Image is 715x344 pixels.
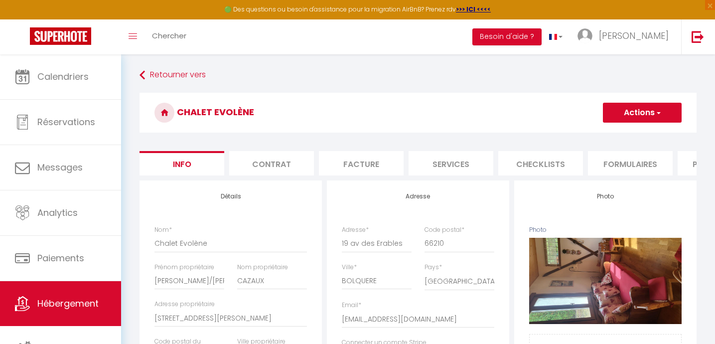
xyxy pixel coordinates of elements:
span: Analytics [37,206,78,219]
h4: Photo [529,193,682,200]
span: Réservations [37,116,95,128]
button: Besoin d'aide ? [472,28,542,45]
span: Calendriers [37,70,89,83]
label: Code postal [425,225,464,235]
button: Actions [603,103,682,123]
span: [PERSON_NAME] [599,29,669,42]
a: >>> ICI <<<< [456,5,491,13]
li: Services [409,151,493,175]
label: Adresse [342,225,369,235]
label: Nom propriétaire [237,263,288,272]
li: Checklists [498,151,583,175]
li: Formulaires [588,151,673,175]
img: Super Booking [30,27,91,45]
a: Chercher [144,19,194,54]
span: Paiements [37,252,84,264]
label: Photo [529,225,547,235]
a: ... [PERSON_NAME] [570,19,681,54]
label: Adresse propriétaire [154,300,215,309]
label: Nom [154,225,172,235]
label: Email [342,301,361,310]
span: Messages [37,161,83,173]
li: Facture [319,151,404,175]
span: Hébergement [37,297,99,310]
img: ... [577,28,592,43]
li: Contrat [229,151,314,175]
h3: Chalet Evolène [140,93,697,133]
label: Pays [425,263,442,272]
span: Chercher [152,30,186,41]
label: Ville [342,263,357,272]
li: Info [140,151,224,175]
label: Prénom propriétaire [154,263,214,272]
h4: Adresse [342,193,494,200]
img: logout [692,30,704,43]
h4: Détails [154,193,307,200]
a: Retourner vers [140,66,697,84]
